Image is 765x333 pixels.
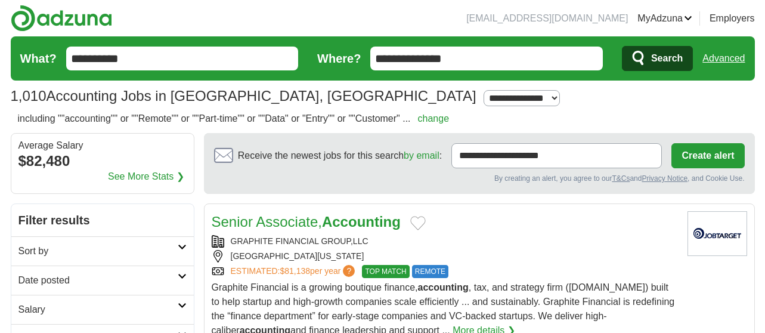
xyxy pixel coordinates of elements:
[612,174,630,183] a: T&Cs
[317,50,361,67] label: Where?
[410,216,426,230] button: Add to favorite jobs
[11,295,194,324] a: Salary
[214,173,745,184] div: By creating an alert, you agree to our and , and Cookie Use.
[18,273,178,288] h2: Date posted
[702,47,745,70] a: Advanced
[622,46,693,71] button: Search
[642,174,687,183] a: Privacy Notice
[108,169,184,184] a: See More Stats ❯
[11,5,112,32] img: Adzuna logo
[710,11,755,26] a: Employers
[418,113,450,124] a: change
[11,88,476,104] h1: Accounting Jobs in [GEOGRAPHIC_DATA], [GEOGRAPHIC_DATA]
[466,11,628,26] li: [EMAIL_ADDRESS][DOMAIN_NAME]
[212,214,401,230] a: Senior Associate,Accounting
[637,11,692,26] a: MyAdzuna
[362,265,409,278] span: TOP MATCH
[18,141,187,150] div: Average Salary
[280,266,310,276] span: $81,138
[231,265,358,278] a: ESTIMATED:$81,138per year?
[11,236,194,266] a: Sort by
[18,112,450,126] h2: including ""accounting"" or ""Remote"" or ""Part-time"" or ""Data" or "Entry"" or ""Customer" ...
[343,265,355,277] span: ?
[651,47,683,70] span: Search
[20,50,57,67] label: What?
[417,282,468,292] strong: accounting
[322,214,401,230] strong: Accounting
[18,244,178,258] h2: Sort by
[11,266,194,295] a: Date posted
[238,149,442,163] span: Receive the newest jobs for this search :
[687,211,747,256] img: Company logo
[11,85,47,107] span: 1,010
[11,204,194,236] h2: Filter results
[212,250,678,263] div: [GEOGRAPHIC_DATA][US_STATE]
[671,143,744,168] button: Create alert
[412,265,448,278] span: REMOTE
[404,150,439,161] a: by email
[18,303,178,317] h2: Salary
[212,235,678,248] div: GRAPHITE FINANCIAL GROUP,LLC
[18,150,187,172] div: $82,480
